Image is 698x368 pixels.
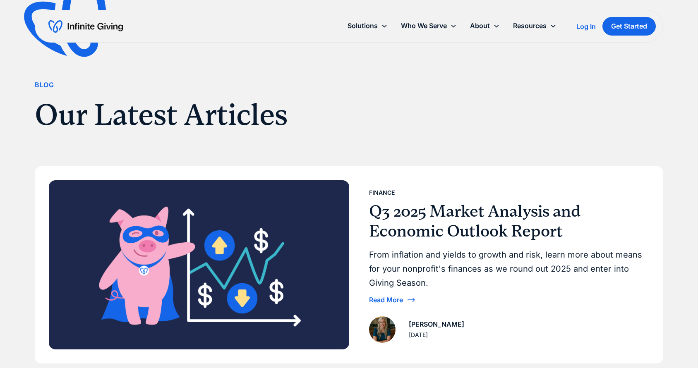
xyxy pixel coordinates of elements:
div: Who We Serve [395,17,464,35]
a: Log In [577,22,596,31]
a: home [48,20,123,33]
div: Solutions [341,17,395,35]
div: About [470,20,490,31]
div: Read More [369,296,403,303]
div: Blog [35,79,54,91]
a: FinanceQ3 2025 Market Analysis and Economic Outlook ReportFrom inflation and yields to growth and... [36,167,662,363]
div: [PERSON_NAME] [409,319,464,330]
div: Resources [507,17,564,35]
div: About [464,17,507,35]
div: Resources [513,20,547,31]
div: [DATE] [409,330,428,340]
div: Log In [577,23,596,30]
a: Get Started [603,17,656,36]
div: Solutions [348,20,378,31]
div: Who We Serve [401,20,447,31]
h1: Our Latest Articles [35,97,458,133]
h3: Q3 2025 Market Analysis and Economic Outlook Report [369,201,643,241]
div: From inflation and yields to growth and risk, learn more about means for your nonprofit's finance... [369,248,643,290]
div: Finance [369,188,395,198]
